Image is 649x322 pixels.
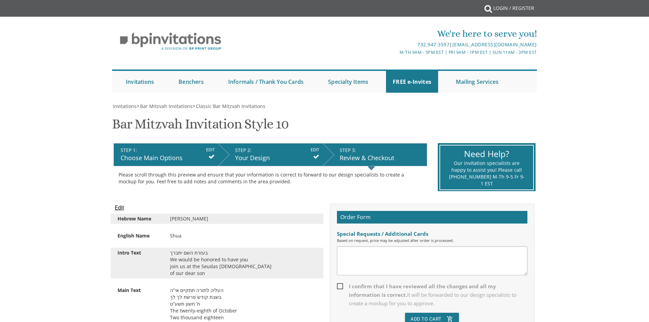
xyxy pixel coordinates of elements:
[165,215,322,222] div: [PERSON_NAME]
[121,147,215,154] div: STEP 1:
[172,71,211,93] a: Benchers
[417,41,449,48] a: 732.947.3597
[620,295,642,315] iframe: chat widget
[137,103,192,109] span: >
[139,103,192,109] a: Bar Mitzvah Invitations
[452,41,537,48] a: [EMAIL_ADDRESS][DOMAIN_NAME]
[165,249,322,277] div: בעזרת השם יתברך We would be honored to have you join us at the Seudas [DEMOGRAPHIC_DATA] of our d...
[195,103,265,109] a: Classic Bar Mitzvah Invitations
[337,230,527,237] div: Special Requests / Additional Cards
[112,287,165,294] div: Main Text
[311,147,319,153] input: EDIT
[119,71,161,93] a: Invitations
[340,147,423,154] div: STEP 3:
[140,103,192,109] span: Bar Mitzvah Invitations
[112,103,137,109] a: Invitations
[235,154,319,163] div: Your Design
[349,291,516,307] span: It will be forwarded to our design specialists to create a mockup for you to approve.
[112,249,165,256] div: Intro Text
[112,215,165,222] div: Hebrew Name
[221,71,310,93] a: Informals / Thank You Cards
[192,103,265,109] span: >
[449,71,505,93] a: Mailing Services
[206,147,215,153] input: EDIT
[321,71,375,93] a: Specialty Items
[112,27,229,56] img: BP Invitation Loft
[121,154,215,163] div: Choose Main Options
[113,103,137,109] span: Invitations
[337,238,527,243] div: Based on request, price may be adjusted after order is processed.
[112,232,165,239] div: English Name
[340,154,423,163] div: Review & Checkout
[119,171,422,185] div: Please scroll through this preview and ensure that your information is correct to forward to our ...
[254,49,537,56] div: M-Th 9am - 5pm EST | Fri 9am - 1pm EST | Sun 11am - 3pm EST
[115,204,124,212] input: Edit
[112,117,289,137] h1: Bar Mitzvah Invitation Style 10
[337,211,527,224] h2: Order Form
[196,103,265,109] span: Classic Bar Mitzvah Invitations
[386,71,438,93] a: FREE e-Invites
[449,148,525,160] div: Need Help?
[254,41,537,49] div: |
[235,147,319,154] div: STEP 2:
[449,160,525,187] div: Our invitation specialists are happy to assist you! Please call [PHONE_NUMBER] M-Th 9-5 Fr 9-1 EST
[337,282,527,308] span: I confirm that I have reviewed all the changes and all my information is correct.
[165,232,322,239] div: Shua
[254,27,537,41] div: We're here to serve you!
